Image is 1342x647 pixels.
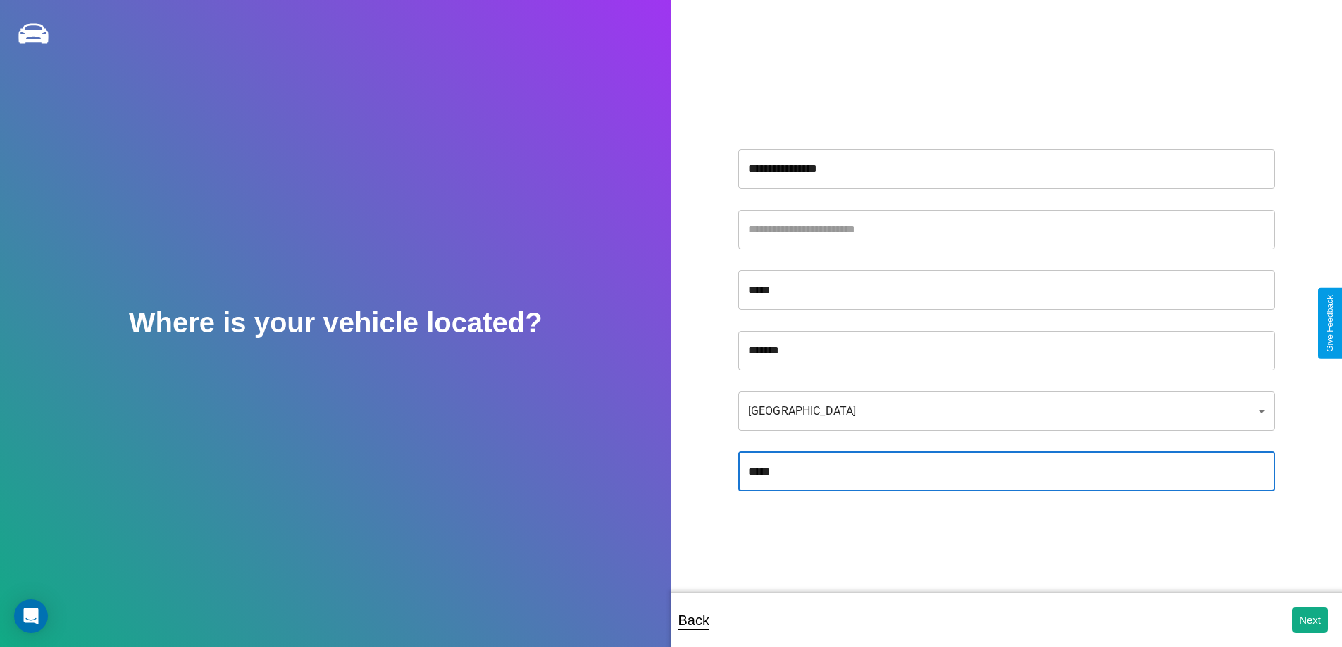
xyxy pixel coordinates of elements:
[1292,607,1328,633] button: Next
[129,307,542,339] h2: Where is your vehicle located?
[678,608,709,633] p: Back
[738,391,1275,431] div: [GEOGRAPHIC_DATA]
[1325,295,1335,352] div: Give Feedback
[14,599,48,633] div: Open Intercom Messenger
